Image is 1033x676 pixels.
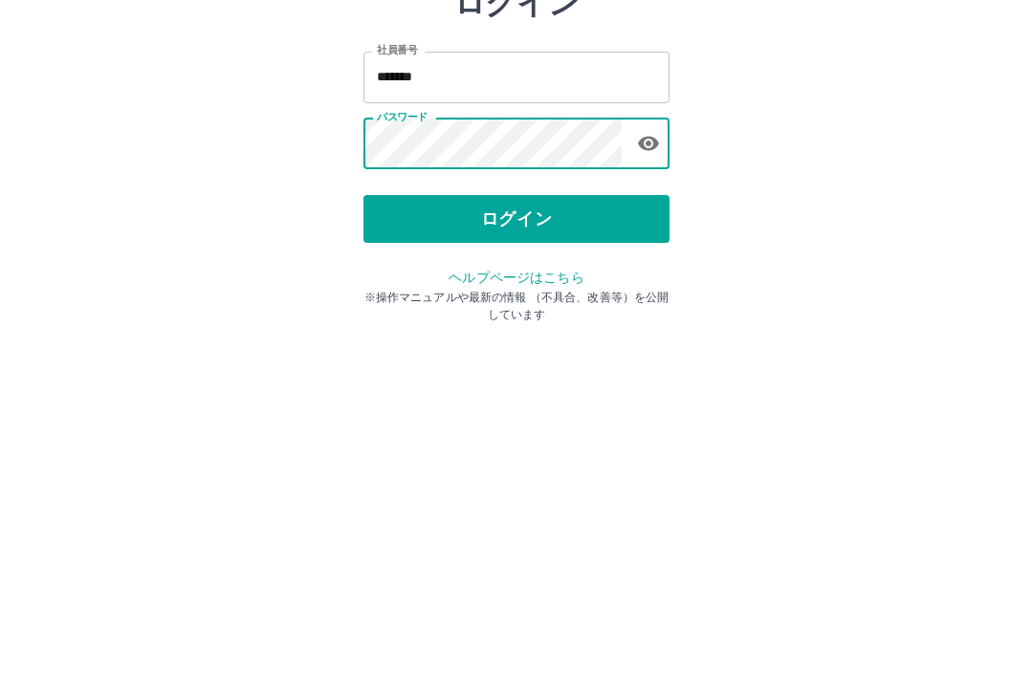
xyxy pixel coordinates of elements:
a: ヘルプページはこちら [449,405,583,421]
p: ※操作マニュアルや最新の情報 （不具合、改善等）を公開しています [363,425,670,459]
label: 社員番号 [377,179,417,193]
h2: ログイン [454,120,580,157]
button: ログイン [363,331,670,379]
label: パスワード [377,246,428,260]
